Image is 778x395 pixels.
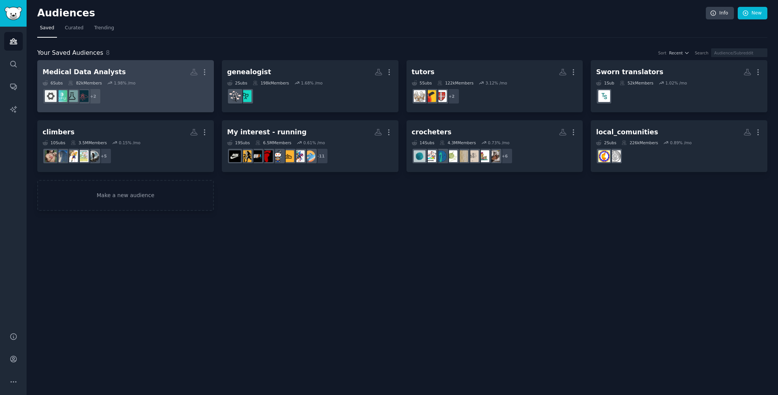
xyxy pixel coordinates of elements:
[412,67,435,77] div: tutors
[658,50,667,56] div: Sort
[253,80,289,86] div: 198k Members
[37,60,214,112] a: Medical Data Analysts6Subs82kMembers1.98% /mo+2PeroptyxDataAnalystsclinicalresearchsiteopulabscli...
[414,150,425,162] img: Brochet
[45,150,57,162] img: climbharder
[412,140,435,145] div: 14 Sub s
[293,150,305,162] img: PHRunners
[106,49,110,56] span: 8
[77,150,89,162] img: ClimbingCircleJerk
[706,7,734,20] a: Info
[45,90,57,102] img: clinicalresearch
[227,127,307,137] div: My interest - running
[37,120,214,172] a: climbers10Subs3.5MMembers0.15% /mo+5socalclimbingClimbingCircleJerkclimbergirlsclimbingclimbharder
[312,148,328,164] div: + 11
[227,80,247,86] div: 2 Sub s
[37,48,103,58] span: Your Saved Audiences
[96,148,112,164] div: + 5
[621,140,658,145] div: 226k Members
[424,150,436,162] img: knitting
[435,90,447,102] img: igcse
[669,50,689,56] button: Recent
[406,120,583,172] a: crocheters14Subs4.3MMembers0.73% /mo+6knittinghelpKnitHackercrochetingAdvancedKnittingcrochetpatt...
[40,25,54,32] span: Saved
[227,67,271,77] div: genealogist
[440,140,476,145] div: 4.3M Members
[406,60,583,112] a: tutors5Subs122kMembers3.12% /mo+2igcseCamblyTutorsHelpingTutors
[227,140,250,145] div: 19 Sub s
[87,150,99,162] img: socalclimbing
[488,150,500,162] img: knittinghelp
[37,7,706,19] h2: Audiences
[229,90,241,102] img: Genealogy
[478,150,489,162] img: KnitHacker
[412,127,452,137] div: crocheters
[255,140,291,145] div: 6.5M Members
[591,120,767,172] a: local_comunities2Subs226kMembers0.89% /moLouisianakarnataka
[424,90,436,102] img: Cambly
[114,80,136,86] div: 1.98 % /mo
[596,67,663,77] div: Sworn translators
[229,150,241,162] img: nikerunclub
[250,150,262,162] img: beginnerrunning
[77,90,89,102] img: PeroptyxDataAnalysts
[620,80,653,86] div: 52k Members
[66,150,78,162] img: climbergirls
[272,150,283,162] img: C25K
[85,88,101,104] div: + 2
[222,120,398,172] a: My interest - running19Subs6.5MMembers0.61% /mo+11XXRunningPHRunnerscouchto5kC25KBarefootRunningb...
[437,80,474,86] div: 122k Members
[261,150,273,162] img: BarefootRunning
[55,90,67,102] img: opulabs
[119,140,141,145] div: 0.15 % /mo
[65,25,84,32] span: Curated
[71,140,107,145] div: 3.5M Members
[497,148,513,164] div: + 6
[738,7,767,20] a: New
[301,80,323,86] div: 1.68 % /mo
[412,80,432,86] div: 5 Sub s
[222,60,398,112] a: genealogist2Subs198kMembers1.68% /moAncestryGenealogy
[304,140,325,145] div: 0.61 % /mo
[43,140,65,145] div: 10 Sub s
[37,180,214,211] a: Make a new audience
[304,150,315,162] img: XXRunning
[5,7,22,20] img: GummySearch logo
[591,60,767,112] a: Sworn translators1Sub52kMembers1.02% /moTranslationStudies
[435,150,447,162] img: CrochetHelp
[670,140,692,145] div: 0.89 % /mo
[598,90,610,102] img: TranslationStudies
[669,50,683,56] span: Recent
[711,48,767,57] input: Audience/Subreddit
[55,150,67,162] img: climbing
[596,140,616,145] div: 2 Sub s
[43,80,63,86] div: 6 Sub s
[66,90,78,102] img: clinicalresearchsite
[598,150,610,162] img: karnataka
[43,127,74,137] div: climbers
[596,127,658,137] div: local_comunities
[596,80,614,86] div: 1 Sub
[240,150,251,162] img: Marathon_Training
[609,150,621,162] img: Louisiana
[695,50,708,56] div: Search
[467,150,479,162] img: crocheting
[282,150,294,162] img: couchto5k
[94,25,114,32] span: Trending
[488,140,509,145] div: 0.73 % /mo
[240,90,251,102] img: Ancestry
[485,80,507,86] div: 3.12 % /mo
[68,80,102,86] div: 82k Members
[92,22,117,38] a: Trending
[62,22,86,38] a: Curated
[37,22,57,38] a: Saved
[43,67,126,77] div: Medical Data Analysts
[444,88,460,104] div: + 2
[666,80,687,86] div: 1.02 % /mo
[456,150,468,162] img: AdvancedKnitting
[414,90,425,102] img: TutorsHelpingTutors
[446,150,457,162] img: crochetpatterns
